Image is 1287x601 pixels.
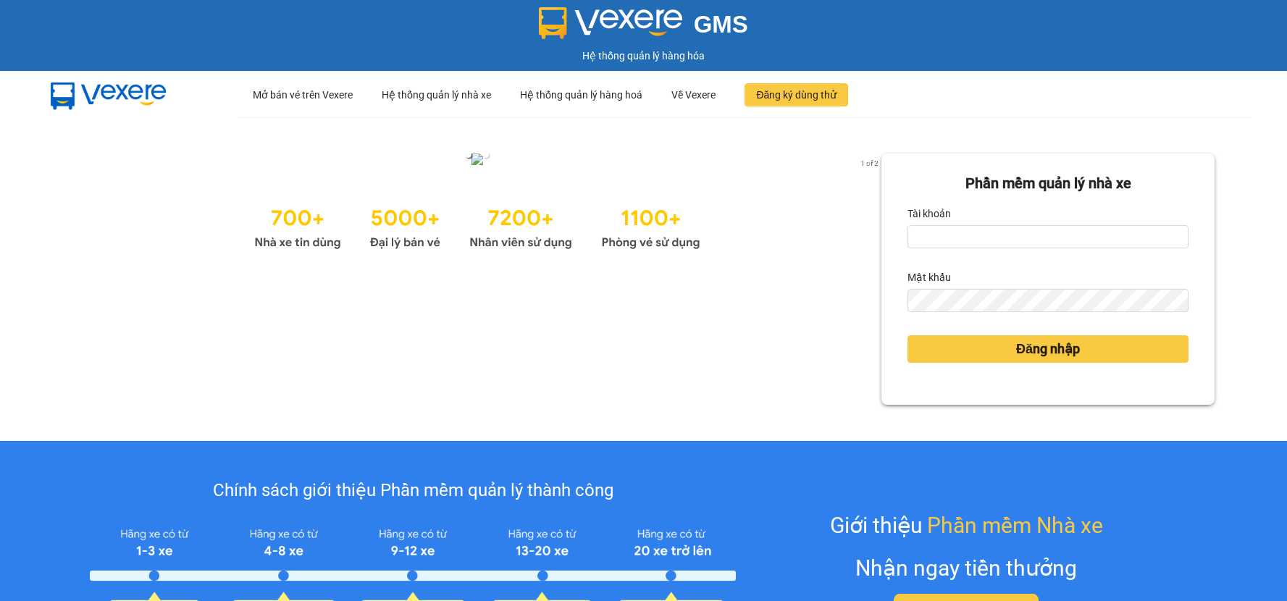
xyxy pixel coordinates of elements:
div: Chính sách giới thiệu Phần mềm quản lý thành công [90,477,735,505]
button: next slide / item [861,154,881,169]
input: Mật khẩu [907,289,1189,312]
button: Đăng nhập [907,335,1189,363]
img: Statistics.png [254,198,700,253]
span: GMS [694,11,748,38]
div: Về Vexere [671,72,716,118]
li: slide item 1 [466,152,471,158]
div: Phần mềm quản lý nhà xe [907,172,1189,195]
span: Đăng ký dùng thử [756,87,837,103]
span: Đăng nhập [1016,339,1080,359]
img: logo 2 [539,7,682,39]
div: Mở bán vé trên Vexere [253,72,353,118]
div: Nhận ngay tiền thưởng [855,551,1077,585]
button: previous slide / item [72,154,93,169]
a: GMS [539,22,748,33]
div: Hệ thống quản lý hàng hoá [520,72,642,118]
label: Tài khoản [907,202,951,225]
button: Đăng ký dùng thử [745,83,848,106]
img: mbUUG5Q.png [36,71,181,119]
span: Phần mềm Nhà xe [927,508,1103,542]
p: 1 of 2 [856,154,881,172]
input: Tài khoản [907,225,1189,248]
div: Hệ thống quản lý hàng hóa [4,48,1283,64]
li: slide item 2 [483,152,489,158]
label: Mật khẩu [907,266,951,289]
div: Hệ thống quản lý nhà xe [382,72,491,118]
div: Giới thiệu [830,508,1103,542]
